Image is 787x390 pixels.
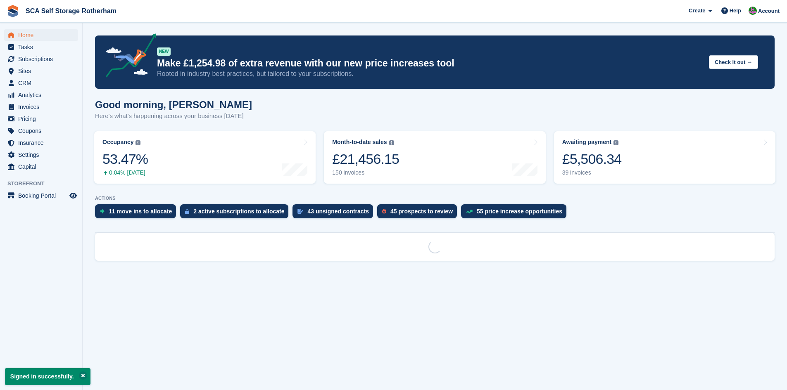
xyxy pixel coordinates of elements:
[477,208,562,215] div: 55 price increase opportunities
[390,208,453,215] div: 45 prospects to review
[4,41,78,53] a: menu
[18,190,68,201] span: Booking Portal
[99,33,157,80] img: price-adjustments-announcement-icon-8257ccfd72463d97f412b2fc003d46551f7dbcb40ab6d574587a9cd5c0d94...
[157,69,702,78] p: Rooted in industry best practices, but tailored to your subscriptions.
[461,204,571,222] a: 55 price increase opportunities
[18,137,68,149] span: Insurance
[18,41,68,53] span: Tasks
[18,101,68,113] span: Invoices
[4,190,78,201] a: menu
[136,140,140,145] img: icon-info-grey-7440780725fd019a000dd9b08b2336e03edf1995a4989e88bcd33f0948082b44.svg
[4,125,78,137] a: menu
[100,209,105,214] img: move_ins_to_allocate_icon-fdf77a2bb77ea45bf5b3d319d69a93e2d87916cf1d5bf7949dd705db3b84f3ca.svg
[4,101,78,113] a: menu
[157,57,702,69] p: Make £1,254.98 of extra revenue with our new price increases tool
[102,151,148,168] div: 53.47%
[4,89,78,101] a: menu
[297,209,303,214] img: contract_signature_icon-13c848040528278c33f63329250d36e43548de30e8caae1d1a13099fd9432cc5.svg
[157,47,171,56] div: NEW
[18,65,68,77] span: Sites
[18,29,68,41] span: Home
[382,209,386,214] img: prospect-51fa495bee0391a8d652442698ab0144808aea92771e9ea1ae160a38d050c398.svg
[4,113,78,125] a: menu
[466,210,473,213] img: price_increase_opportunities-93ffe204e8149a01c8c9dc8f82e8f89637d9d84a8eef4429ea346261dce0b2c0.svg
[18,113,68,125] span: Pricing
[18,89,68,101] span: Analytics
[749,7,757,15] img: Sarah Race
[7,180,82,188] span: Storefront
[332,169,399,176] div: 150 invoices
[7,5,19,17] img: stora-icon-8386f47178a22dfd0bd8f6a31ec36ba5ce8667c1dd55bd0f319d3a0aa187defe.svg
[332,151,399,168] div: £21,456.15
[5,368,90,385] p: Signed in successfully.
[4,77,78,89] a: menu
[18,161,68,173] span: Capital
[18,53,68,65] span: Subscriptions
[4,149,78,161] a: menu
[193,208,284,215] div: 2 active subscriptions to allocate
[389,140,394,145] img: icon-info-grey-7440780725fd019a000dd9b08b2336e03edf1995a4989e88bcd33f0948082b44.svg
[109,208,172,215] div: 11 move ins to allocate
[94,131,316,184] a: Occupancy 53.47% 0.04% [DATE]
[292,204,377,222] a: 43 unsigned contracts
[4,65,78,77] a: menu
[18,149,68,161] span: Settings
[68,191,78,201] a: Preview store
[185,209,189,214] img: active_subscription_to_allocate_icon-d502201f5373d7db506a760aba3b589e785aa758c864c3986d89f69b8ff3...
[554,131,775,184] a: Awaiting payment £5,506.34 39 invoices
[4,53,78,65] a: menu
[730,7,741,15] span: Help
[95,99,252,110] h1: Good morning, [PERSON_NAME]
[307,208,369,215] div: 43 unsigned contracts
[95,111,252,121] p: Here's what's happening across your business [DATE]
[4,161,78,173] a: menu
[95,204,180,222] a: 11 move ins to allocate
[562,139,612,146] div: Awaiting payment
[102,169,148,176] div: 0.04% [DATE]
[562,169,622,176] div: 39 invoices
[324,131,545,184] a: Month-to-date sales £21,456.15 150 invoices
[709,55,758,69] button: Check it out →
[22,4,120,18] a: SCA Self Storage Rotherham
[18,77,68,89] span: CRM
[562,151,622,168] div: £5,506.34
[4,29,78,41] a: menu
[758,7,780,15] span: Account
[4,137,78,149] a: menu
[102,139,133,146] div: Occupancy
[95,196,775,201] p: ACTIONS
[377,204,461,222] a: 45 prospects to review
[180,204,292,222] a: 2 active subscriptions to allocate
[332,139,387,146] div: Month-to-date sales
[18,125,68,137] span: Coupons
[689,7,705,15] span: Create
[613,140,618,145] img: icon-info-grey-7440780725fd019a000dd9b08b2336e03edf1995a4989e88bcd33f0948082b44.svg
